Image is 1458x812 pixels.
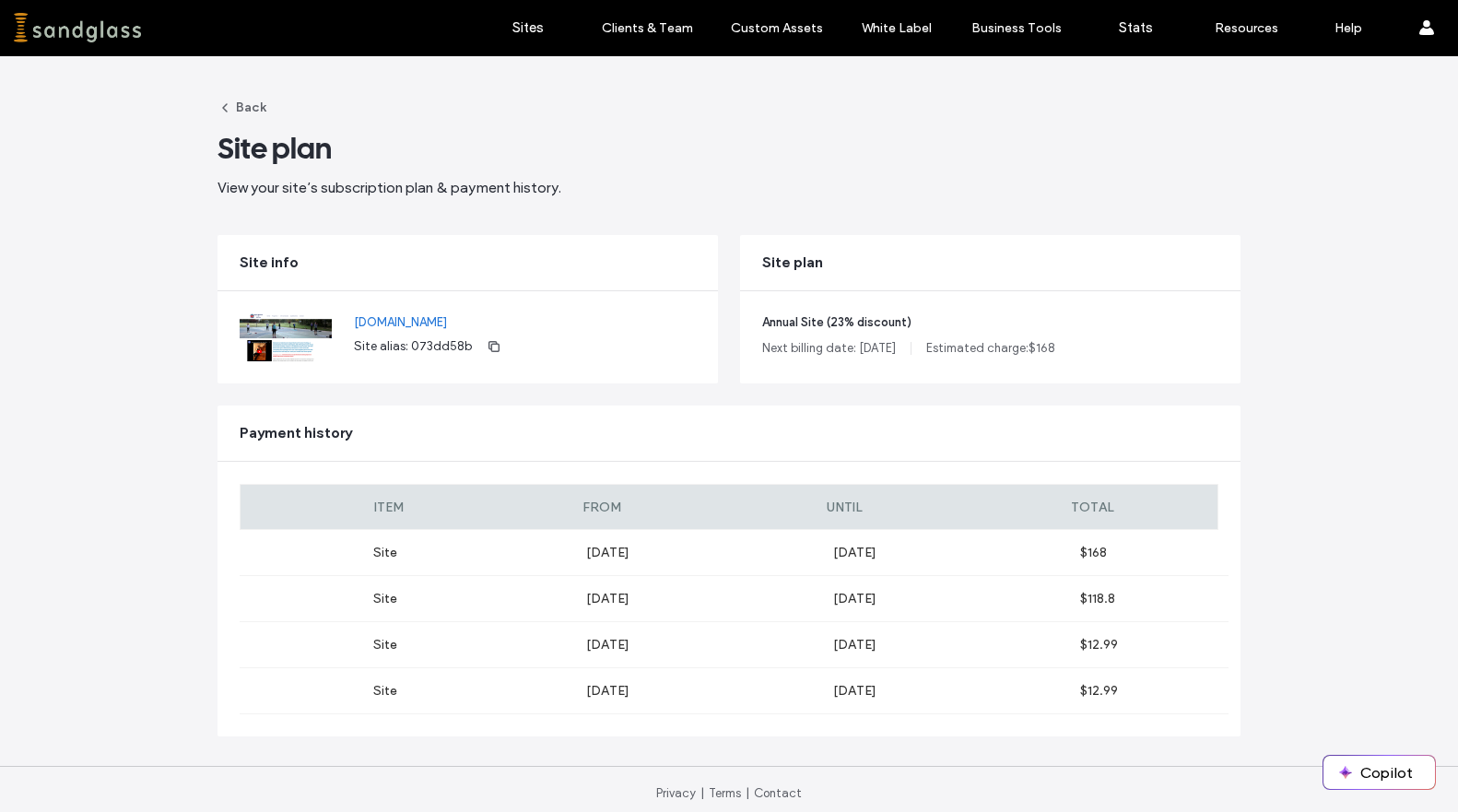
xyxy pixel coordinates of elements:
[1080,637,1118,653] span: $12.99
[827,500,1071,515] label: UNTIL
[240,423,352,443] span: Payment history
[354,313,509,332] a: [DOMAIN_NAME]
[1335,20,1362,36] label: Help
[833,637,1080,653] label: [DATE]
[218,179,561,196] span: View your site’s subscription plan & payment history.
[1029,341,1036,355] span: $
[1215,20,1278,36] label: Resources
[656,786,696,800] a: Privacy
[1323,756,1435,789] button: Copilot
[1071,500,1114,515] span: TOTAL
[586,545,833,560] label: [DATE]
[1080,683,1118,699] span: $12.99
[240,637,586,653] label: Site
[1119,19,1153,36] label: Stats
[700,786,704,800] span: |
[762,253,823,273] span: Site plan
[833,591,1080,606] label: [DATE]
[240,253,299,273] span: Site info
[241,500,582,515] label: ITEM
[709,786,741,800] a: Terms
[218,130,332,167] span: Site plan
[512,19,544,36] label: Sites
[354,337,472,356] span: Site alias: 073dd58b
[926,339,1055,358] span: Estimated charge: 168
[762,339,896,358] span: Next billing date: [DATE]
[862,20,932,36] label: White Label
[240,545,586,560] label: Site
[971,20,1062,36] label: Business Tools
[1080,545,1107,560] span: $168
[218,93,266,123] button: Back
[586,637,833,653] label: [DATE]
[1080,591,1115,606] span: $118.8
[240,591,586,606] label: Site
[602,20,693,36] label: Clients & Team
[754,786,802,800] a: Contact
[586,591,833,606] label: [DATE]
[762,313,1218,332] span: Annual Site (23% discount)
[833,683,1080,699] label: [DATE]
[731,20,823,36] label: Custom Assets
[240,683,586,699] label: Site
[240,313,332,361] img: Screenshot.png
[586,683,833,699] label: [DATE]
[582,500,827,515] label: FROM
[746,786,749,800] span: |
[833,545,1080,560] label: [DATE]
